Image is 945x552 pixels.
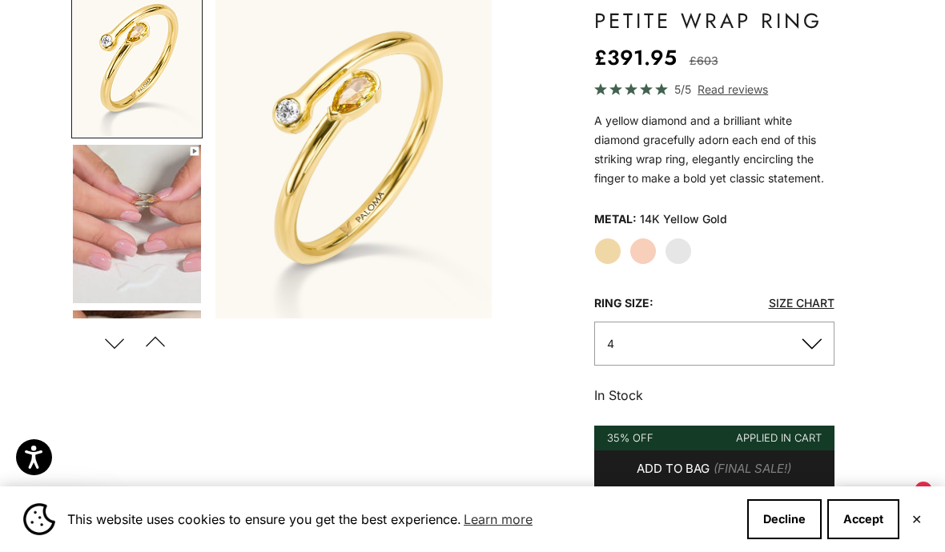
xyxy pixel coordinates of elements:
sale-price: £391.95 [594,42,677,74]
a: 5/5 Read reviews [594,80,834,98]
a: Learn more [461,507,535,531]
div: 35% Off [607,430,653,446]
a: Size Chart [769,296,834,310]
span: Add to bag [637,459,710,479]
img: #YellowGold #WhiteGold #RoseGold [73,145,201,303]
button: Go to item 5 [71,309,203,470]
span: (Final Sale!) [714,459,791,479]
div: Applied in cart [736,430,822,446]
p: A yellow diamond and a brilliant white diamond gracefully adorn each end of this striking wrap ri... [594,111,834,188]
button: Decline [747,499,822,539]
span: This website uses cookies to ensure you get the best experience. [67,507,734,531]
legend: Metal: [594,207,637,231]
button: Go to item 4 [71,143,203,305]
button: Close [911,514,922,524]
variant-option-value: 14K Yellow Gold [640,207,727,231]
button: 4 [594,322,834,366]
span: Read reviews [698,80,768,98]
legend: Ring Size: [594,291,653,315]
span: 4 [607,337,614,350]
img: Cookie banner [23,503,55,535]
p: In Stock [594,385,834,406]
compare-at-price: £603 [690,51,718,70]
button: Add to bag (Final Sale!) [594,450,834,489]
span: 5/5 [674,80,691,98]
button: Accept [827,499,899,539]
img: #YellowGold #RoseGold #WhiteGold [73,310,201,469]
